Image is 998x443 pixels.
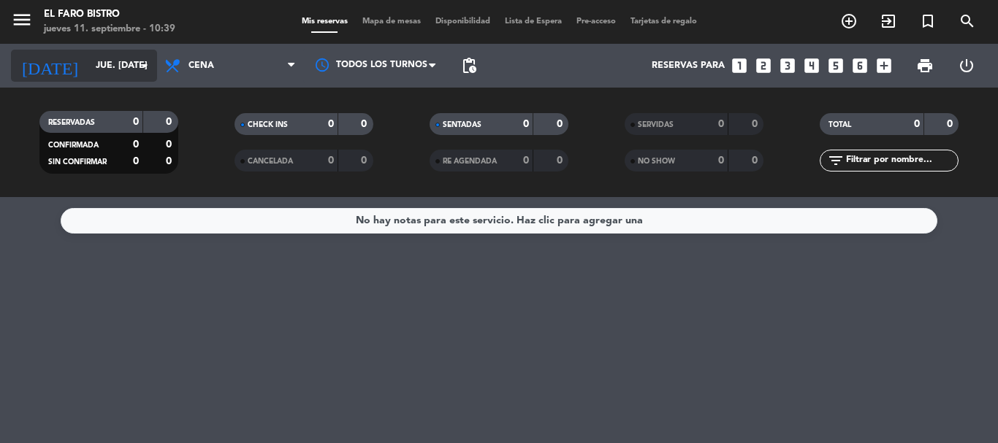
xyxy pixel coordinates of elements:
i: search [959,12,976,30]
strong: 0 [914,119,920,129]
span: SENTADAS [443,121,481,128]
i: looks_two [754,56,773,75]
div: jueves 11. septiembre - 10:39 [44,22,175,36]
i: looks_4 [802,56,821,75]
strong: 0 [718,119,724,129]
strong: 0 [752,119,761,129]
span: Pre-acceso [569,18,623,26]
span: CHECK INS [248,121,288,128]
span: TOTAL [829,121,851,128]
i: filter_list [827,152,845,169]
strong: 0 [523,119,529,129]
i: exit_to_app [880,12,897,30]
strong: 0 [133,156,139,166]
span: Lista de Espera [498,18,569,26]
div: El Faro Bistro [44,7,175,22]
strong: 0 [328,119,334,129]
span: CANCELADA [248,158,293,165]
span: Reservas para [652,61,725,71]
strong: 0 [557,119,565,129]
strong: 0 [133,117,139,127]
strong: 0 [133,139,139,150]
span: Tarjetas de regalo [623,18,704,26]
strong: 0 [752,155,761,166]
div: LOG OUT [945,44,987,88]
i: looks_3 [778,56,797,75]
span: NO SHOW [638,158,675,165]
strong: 0 [523,155,529,166]
strong: 0 [166,139,175,150]
i: arrow_drop_down [136,57,153,74]
i: power_settings_new [958,57,975,74]
strong: 0 [718,155,724,166]
strong: 0 [166,156,175,166]
span: Mapa de mesas [355,18,428,26]
span: CONFIRMADA [48,142,99,149]
input: Filtrar por nombre... [845,153,958,169]
i: add_circle_outline [840,12,858,30]
strong: 0 [557,155,565,166]
strong: 0 [328,155,334,166]
span: print [916,57,934,74]
span: Disponibilidad [428,18,498,26]
i: [DATE] [11,50,88,82]
i: add_box [875,56,894,75]
span: RESERVADAS [48,119,95,126]
button: menu [11,9,33,36]
i: menu [11,9,33,31]
i: looks_one [730,56,749,75]
strong: 0 [361,155,370,166]
i: looks_6 [850,56,869,75]
span: Cena [188,61,214,71]
i: looks_5 [826,56,845,75]
span: SIN CONFIRMAR [48,158,107,166]
span: SERVIDAS [638,121,674,128]
span: RE AGENDADA [443,158,497,165]
strong: 0 [166,117,175,127]
strong: 0 [947,119,956,129]
span: Mis reservas [294,18,355,26]
span: pending_actions [460,57,478,74]
strong: 0 [361,119,370,129]
div: No hay notas para este servicio. Haz clic para agregar una [356,212,643,229]
i: turned_in_not [919,12,937,30]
